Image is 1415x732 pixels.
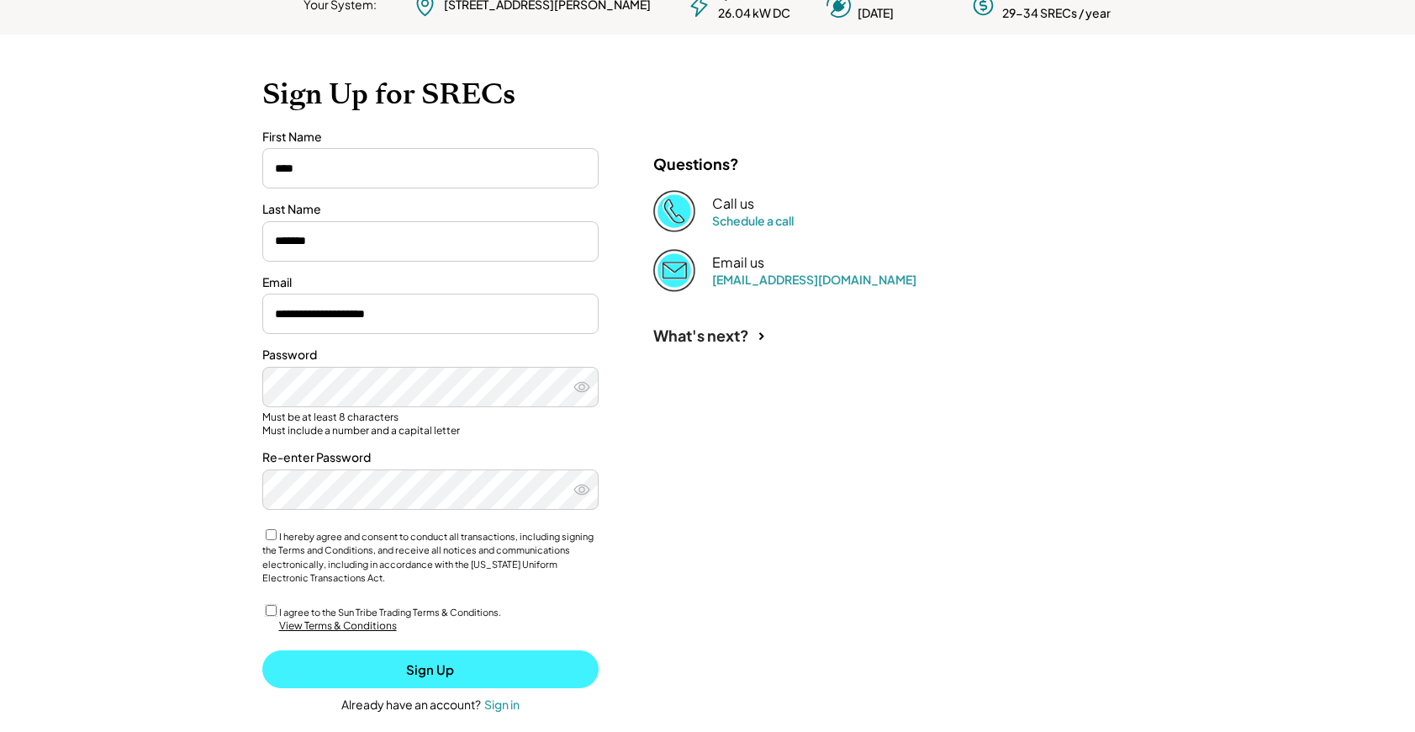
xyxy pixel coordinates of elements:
img: Phone%20copy%403x.png [653,190,695,232]
div: Already have an account? [341,697,481,713]
div: 26.04 kW DC [718,5,790,22]
div: Email us [712,254,764,272]
h1: Sign Up for SRECs [262,77,1154,112]
label: I hereby agree and consent to conduct all transactions, including signing the Terms and Condition... [262,531,594,584]
button: Sign Up [262,650,599,688]
div: Must be at least 8 characters Must include a number and a capital letter [262,411,599,437]
div: Email [262,274,599,291]
div: Questions? [653,154,739,173]
div: Password [262,347,599,363]
div: What's next? [653,326,749,345]
div: [DATE] [858,5,894,22]
div: Last Name [262,201,599,218]
img: Email%202%403x.png [653,249,695,291]
div: Call us [712,195,754,213]
a: [EMAIL_ADDRESS][DOMAIN_NAME] [712,272,916,287]
div: 29-34 SRECs / year [1002,5,1111,22]
a: Schedule a call [712,213,794,228]
div: View Terms & Conditions [279,619,397,634]
label: I agree to the Sun Tribe Trading Terms & Conditions. [279,607,501,618]
div: Re-enter Password [262,449,599,466]
div: Sign in [484,697,520,712]
div: First Name [262,129,599,146]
